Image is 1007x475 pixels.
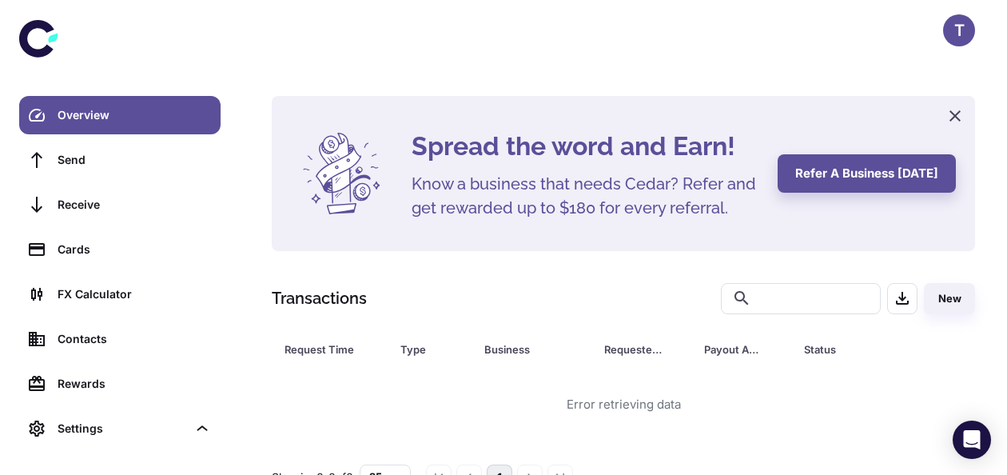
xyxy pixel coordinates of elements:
[604,338,685,361] span: Requested Amount
[412,172,758,220] h5: Know a business that needs Cedar? Refer and get rewarded up to $180 for every referral.
[704,338,764,361] div: Payout Amount
[19,320,221,358] a: Contacts
[953,421,991,459] div: Open Intercom Messenger
[58,420,187,437] div: Settings
[804,338,904,361] div: Status
[58,330,211,348] div: Contacts
[400,338,465,361] span: Type
[58,196,211,214] div: Receive
[285,338,381,361] span: Request Time
[58,375,211,393] div: Rewards
[272,286,367,310] h1: Transactions
[19,409,221,448] div: Settings
[778,154,956,193] button: Refer a business [DATE]
[19,96,221,134] a: Overview
[943,14,975,46] button: T
[19,141,221,179] a: Send
[412,127,758,166] h4: Spread the word and Earn!
[285,338,360,361] div: Request Time
[58,106,211,124] div: Overview
[58,241,211,258] div: Cards
[604,338,664,361] div: Requested Amount
[58,285,211,303] div: FX Calculator
[19,230,221,269] a: Cards
[19,275,221,313] a: FX Calculator
[567,396,681,414] div: Error retrieving data
[19,365,221,403] a: Rewards
[804,338,925,361] span: Status
[704,338,785,361] span: Payout Amount
[19,186,221,224] a: Receive
[924,283,975,314] button: New
[400,338,444,361] div: Type
[58,151,211,169] div: Send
